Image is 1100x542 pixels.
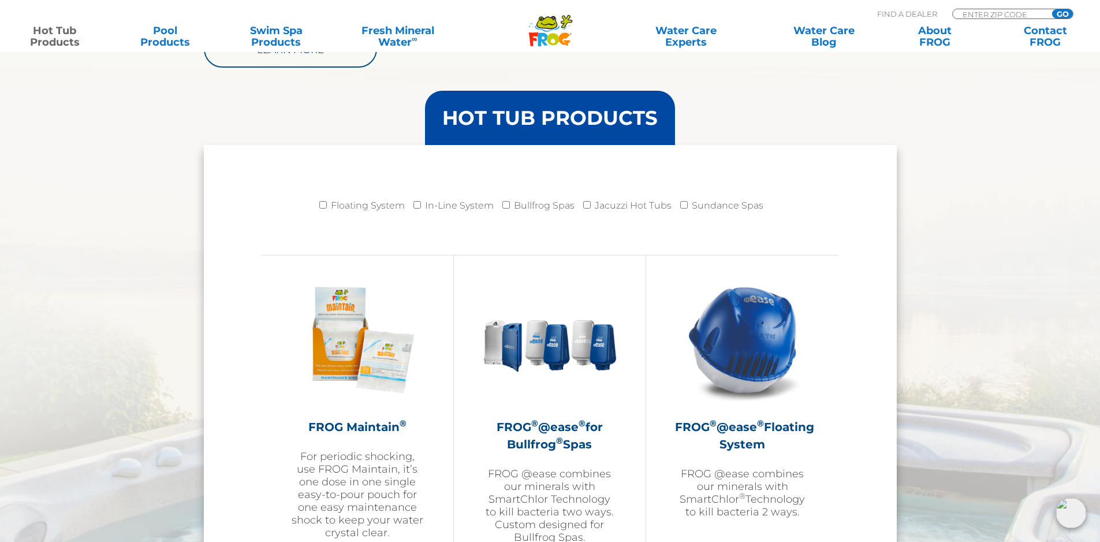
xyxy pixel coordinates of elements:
a: Fresh MineralWater∞ [344,25,452,48]
img: bullfrog-product-hero-300x300.png [483,273,617,407]
sup: ® [400,418,407,429]
label: In-Line System [425,194,494,217]
sup: ® [579,418,586,429]
input: Zip Code Form [961,9,1039,19]
a: Water CareBlog [781,25,867,48]
label: Bullfrog Spas [514,194,575,217]
p: FROG @ease combines our minerals with SmartChlor Technology to kill bacteria 2 ways. [675,467,810,518]
h2: FROG @ease Floating System [675,418,810,453]
img: Frog_Maintain_Hero-2-v2-300x300.png [290,273,424,407]
img: openIcon [1056,498,1086,528]
sup: ® [556,435,563,446]
sup: ∞ [412,34,417,43]
a: AboutFROG [892,25,978,48]
img: hot-tub-product-atease-system-300x300.png [676,273,810,407]
h3: HOT TUB PRODUCTS [442,108,658,128]
p: For periodic shocking, use FROG Maintain, it’s one dose in one single easy-to-pour pouch for one ... [290,450,424,539]
input: GO [1052,9,1073,18]
sup: ® [757,418,764,429]
h2: FROG @ease for Bullfrog Spas [483,418,617,453]
a: Water CareExperts [616,25,756,48]
label: Sundance Spas [692,194,763,217]
sup: ® [739,491,745,500]
label: Floating System [331,194,405,217]
sup: ® [531,418,538,429]
a: Hot TubProducts [12,25,98,48]
label: Jacuzzi Hot Tubs [595,194,672,217]
a: ContactFROG [1002,25,1088,48]
p: Find A Dealer [877,9,937,19]
a: PoolProducts [122,25,208,48]
h2: FROG Maintain [290,418,424,436]
a: Swim SpaProducts [233,25,319,48]
sup: ® [710,418,717,429]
